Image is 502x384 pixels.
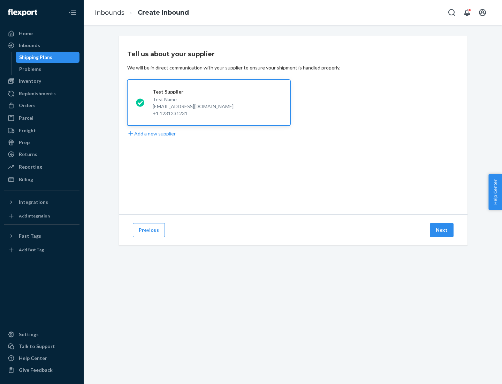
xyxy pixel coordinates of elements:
div: Add Integration [19,213,50,219]
a: Shipping Plans [16,52,80,63]
button: Give Feedback [4,364,79,376]
button: Fast Tags [4,230,79,242]
a: Orders [4,100,79,111]
div: Shipping Plans [19,54,52,61]
div: Inventory [19,77,41,84]
a: Create Inbound [138,9,189,16]
a: Freight [4,125,79,136]
button: Open Search Box [445,6,459,20]
a: Inventory [4,75,79,87]
a: Problems [16,64,80,75]
button: Open account menu [476,6,489,20]
div: Talk to Support [19,343,55,350]
div: Problems [19,66,41,73]
button: Close Navigation [66,6,79,20]
a: Parcel [4,112,79,124]
div: Give Feedback [19,367,53,374]
div: Inbounds [19,42,40,49]
a: Billing [4,174,79,185]
div: Freight [19,127,36,134]
div: Help Center [19,355,47,362]
a: Replenishments [4,88,79,99]
div: Home [19,30,33,37]
a: Add Fast Tag [4,244,79,256]
a: Talk to Support [4,341,79,352]
div: Integrations [19,199,48,206]
a: Add Integration [4,211,79,222]
a: Help Center [4,353,79,364]
button: Add a new supplier [127,130,176,137]
a: Inbounds [95,9,124,16]
a: Returns [4,149,79,160]
div: Orders [19,102,36,109]
div: We will be in direct communication with your supplier to ensure your shipment is handled properly. [127,64,340,71]
a: Inbounds [4,40,79,51]
div: Replenishments [19,90,56,97]
div: Billing [19,176,33,183]
div: Add Fast Tag [19,247,44,253]
button: Integrations [4,197,79,208]
button: Open notifications [460,6,474,20]
div: Reporting [19,163,42,170]
div: Settings [19,331,39,338]
a: Prep [4,137,79,148]
a: Reporting [4,161,79,172]
div: Fast Tags [19,232,41,239]
h3: Tell us about your supplier [127,50,215,59]
div: Parcel [19,115,33,121]
button: Next [430,223,454,237]
a: Home [4,28,79,39]
ol: breadcrumbs [89,2,195,23]
a: Settings [4,329,79,340]
img: Flexport logo [8,9,37,16]
button: Help Center [488,174,502,210]
div: Prep [19,139,30,146]
button: Previous [133,223,165,237]
div: Returns [19,151,37,158]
